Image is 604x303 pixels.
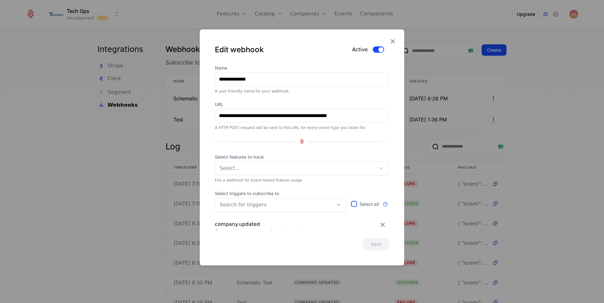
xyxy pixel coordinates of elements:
label: Name [215,65,389,71]
div: A HTTP POST request will be sent to this URL for every event type you listen for. [215,125,389,130]
span: Select all [360,202,379,206]
span: Select features to track [215,154,389,160]
div: Edit webhook [215,44,352,54]
span: Select triggers to subscribe to [215,190,346,196]
div: Fire a webhook for Event-based feature usage [215,177,389,182]
div: Select... [220,164,372,172]
input: Select all [351,201,357,207]
label: Active [352,46,368,53]
label: URL [215,101,389,107]
div: company.updated [215,220,389,228]
div: A user friendly name for your webhook. [215,88,389,93]
div: Occurs when a company has changed [215,228,389,234]
button: Save [363,238,389,250]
